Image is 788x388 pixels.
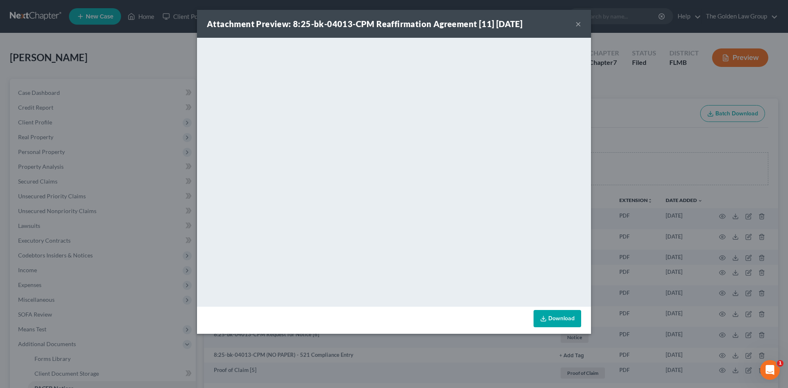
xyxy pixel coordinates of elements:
[760,360,780,380] iframe: Intercom live chat
[207,19,522,29] strong: Attachment Preview: 8:25-bk-04013-CPM Reaffirmation Agreement [11] [DATE]
[575,19,581,29] button: ×
[777,360,783,367] span: 1
[534,310,581,327] a: Download
[197,38,591,305] iframe: <object ng-attr-data='[URL][DOMAIN_NAME]' type='application/pdf' width='100%' height='650px'></ob...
